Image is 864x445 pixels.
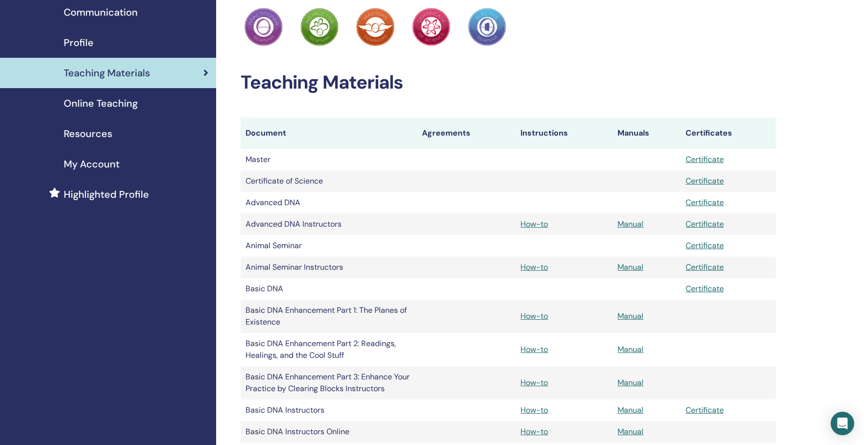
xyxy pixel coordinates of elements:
a: How-to [520,377,548,388]
img: Practitioner [468,8,506,46]
td: Basic DNA Enhancement Part 3: Enhance Your Practice by Clearing Blocks Instructors [241,366,417,399]
a: Certificate [686,176,724,186]
div: Open Intercom Messenger [831,412,854,435]
th: Agreements [417,117,516,149]
span: Profile [64,35,94,50]
td: Certificate of Science [241,170,417,192]
td: Basic DNA Instructors [241,399,417,421]
a: Certificate [686,283,724,294]
h2: Teaching Materials [241,71,776,94]
img: Practitioner [412,8,450,46]
td: Basic DNA Enhancement Part 1: The Planes of Existence [241,300,417,333]
a: How-to [520,344,548,354]
td: Animal Seminar Instructors [241,257,417,278]
th: Certificates [681,117,776,149]
span: Highlighted Profile [64,187,149,202]
a: Certificate [686,405,724,415]
a: Manual [617,405,643,415]
th: Instructions [516,117,613,149]
a: Manual [617,377,643,388]
a: Manual [617,219,643,229]
a: Certificate [686,219,724,229]
th: Document [241,117,417,149]
span: Resources [64,126,112,141]
td: Advanced DNA [241,192,417,213]
span: Communication [64,5,138,20]
td: Basic DNA Instructors Online [241,421,417,443]
td: Advanced DNA Instructors [241,213,417,235]
span: Online Teaching [64,96,138,111]
th: Manuals [613,117,681,149]
td: Master [241,149,417,170]
a: Manual [617,426,643,437]
a: Manual [617,311,643,321]
a: How-to [520,219,548,229]
a: How-to [520,311,548,321]
img: Practitioner [356,8,395,46]
span: My Account [64,157,120,171]
a: How-to [520,405,548,415]
img: Practitioner [245,8,283,46]
a: Certificate [686,154,724,164]
td: Animal Seminar [241,235,417,257]
td: Basic DNA [241,278,417,300]
a: Manual [617,262,643,272]
a: Certificate [686,197,724,208]
span: Teaching Materials [64,66,150,80]
a: Manual [617,344,643,354]
a: How-to [520,262,548,272]
a: How-to [520,426,548,437]
img: Practitioner [300,8,339,46]
a: Certificate [686,240,724,251]
td: Basic DNA Enhancement Part 2: Readings, Healings, and the Cool Stuff [241,333,417,366]
a: Certificate [686,262,724,272]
